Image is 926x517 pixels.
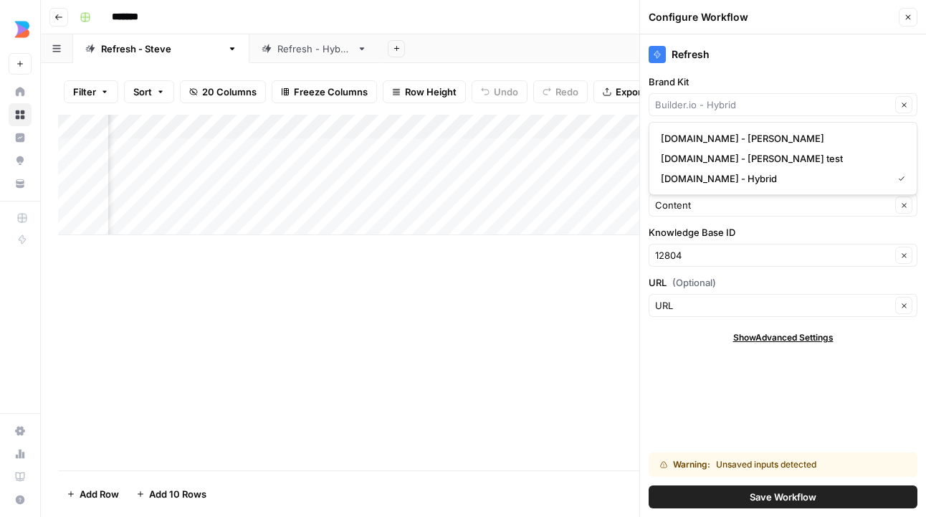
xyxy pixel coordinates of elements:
button: Redo [533,80,588,103]
a: Browse [9,103,32,126]
span: Show Advanced Settings [733,331,834,344]
a: Learning Hub [9,465,32,488]
div: Refresh [649,46,917,63]
input: 12804 [655,248,891,262]
a: Opportunities [9,149,32,172]
button: Undo [472,80,528,103]
button: Add Row [58,483,128,506]
button: Add 10 Rows [128,483,215,506]
label: URL [649,275,917,290]
span: Export CSV [616,85,667,99]
span: Sort [133,85,152,99]
button: Help + Support [9,488,32,511]
span: Redo [555,85,578,99]
span: Add 10 Rows [149,487,206,501]
span: [DOMAIN_NAME] - [PERSON_NAME] test [661,151,899,166]
span: 20 Columns [202,85,257,99]
span: Row Height [405,85,457,99]
label: Brand Kit [649,75,917,89]
span: Add Row [80,487,119,501]
img: Builder.io Logo [9,16,34,42]
div: Refresh - [PERSON_NAME] [101,42,221,56]
div: Unsaved inputs detected [660,458,861,471]
input: Builder.io - Hybrid [655,98,891,112]
span: [DOMAIN_NAME] - [PERSON_NAME] [661,131,899,146]
label: Knowledge Base ID [649,225,917,239]
a: Your Data [9,172,32,195]
a: Refresh - [PERSON_NAME] [73,34,249,63]
span: Freeze Columns [294,85,368,99]
a: Home [9,80,32,103]
div: Refresh - Hybrid [277,42,351,56]
button: Filter [64,80,118,103]
span: Undo [494,85,518,99]
button: Export CSV [593,80,676,103]
button: Freeze Columns [272,80,377,103]
input: URL [655,298,891,313]
button: Row Height [383,80,466,103]
input: Content [655,198,891,212]
span: Warning: [673,458,710,471]
span: (Optional) [672,275,716,290]
button: Sort [124,80,174,103]
span: Save Workflow [750,490,816,504]
a: Usage [9,442,32,465]
span: Filter [73,85,96,99]
button: 20 Columns [180,80,266,103]
a: Insights [9,126,32,149]
button: Save Workflow [649,485,917,508]
button: Workspace: Builder.io [9,11,32,47]
a: Refresh - Hybrid [249,34,379,63]
span: [DOMAIN_NAME] - Hybrid [661,171,887,186]
a: Settings [9,419,32,442]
